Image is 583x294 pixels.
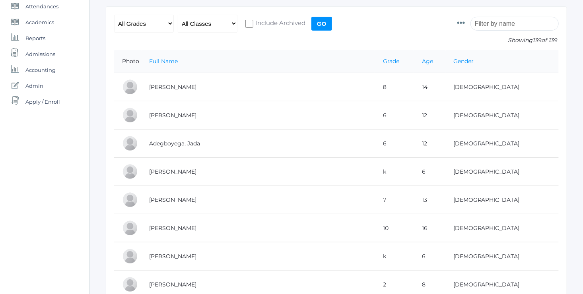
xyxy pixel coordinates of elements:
[141,130,375,158] td: Adegboyega, Jada
[122,164,138,180] div: Henry Amos
[445,130,559,158] td: [DEMOGRAPHIC_DATA]
[445,214,559,242] td: [DEMOGRAPHIC_DATA]
[445,73,559,101] td: [DEMOGRAPHIC_DATA]
[311,17,332,31] input: Go
[122,107,138,123] div: Levi Adams
[375,186,414,214] td: 7
[383,58,399,65] a: Grade
[414,242,445,271] td: 6
[470,17,559,31] input: Filter by name
[149,58,178,65] a: Full Name
[414,73,445,101] td: 14
[122,79,138,95] div: Carly Adams
[141,242,375,271] td: [PERSON_NAME]
[445,101,559,130] td: [DEMOGRAPHIC_DATA]
[141,101,375,130] td: [PERSON_NAME]
[122,135,138,151] div: Jada Adegboyega
[122,192,138,208] div: Grace Anderson
[445,158,559,186] td: [DEMOGRAPHIC_DATA]
[141,214,375,242] td: [PERSON_NAME]
[457,36,559,44] p: Showing of 139
[245,20,253,28] input: Include Archived
[375,130,414,158] td: 6
[25,30,45,46] span: Reports
[422,58,433,65] a: Age
[141,158,375,186] td: [PERSON_NAME]
[414,158,445,186] td: 6
[375,214,414,242] td: 10
[25,14,54,30] span: Academics
[375,101,414,130] td: 6
[414,214,445,242] td: 16
[414,101,445,130] td: 12
[122,277,138,292] div: Arabella Bailey
[414,186,445,214] td: 13
[114,50,141,73] th: Photo
[141,73,375,101] td: [PERSON_NAME]
[25,62,56,78] span: Accounting
[253,19,305,29] span: Include Archived
[532,37,541,44] span: 139
[453,58,474,65] a: Gender
[25,46,55,62] span: Admissions
[141,186,375,214] td: [PERSON_NAME]
[414,130,445,158] td: 12
[375,73,414,101] td: 8
[122,220,138,236] div: Luke Anderson
[25,94,60,110] span: Apply / Enroll
[375,158,414,186] td: k
[445,242,559,271] td: [DEMOGRAPHIC_DATA]
[122,248,138,264] div: Scarlett Bailey
[375,242,414,271] td: k
[25,78,43,94] span: Admin
[445,186,559,214] td: [DEMOGRAPHIC_DATA]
